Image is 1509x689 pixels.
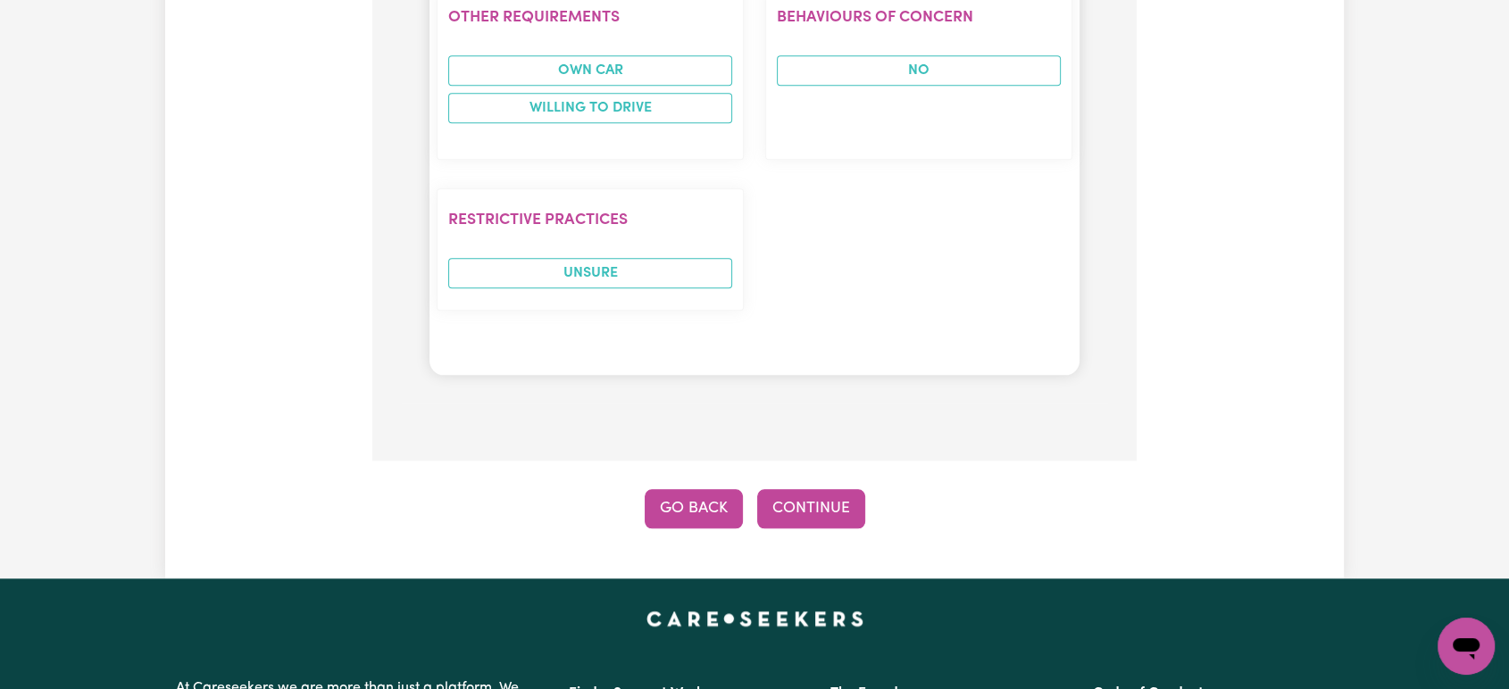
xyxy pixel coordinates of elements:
span: UNSURE [448,258,732,288]
h2: Behaviours of Concern [777,8,1061,27]
h2: Restrictive Practices [448,211,732,229]
iframe: Button to launch messaging window [1438,618,1495,675]
li: Own Car [448,55,732,86]
button: Go Back [645,489,743,528]
button: Continue [757,489,865,528]
li: Willing to drive [448,93,732,123]
a: Careseekers home page [646,610,863,625]
span: NO [777,55,1061,86]
h2: Other requirements [448,8,732,27]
